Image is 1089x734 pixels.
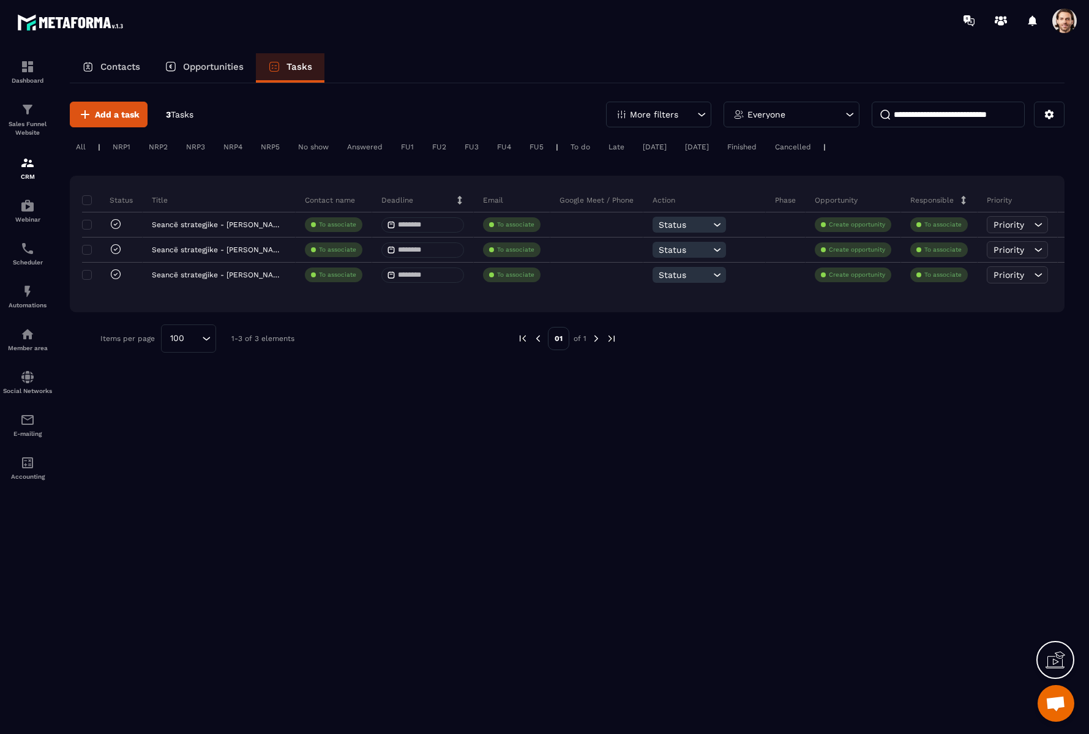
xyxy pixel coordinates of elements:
[20,455,35,470] img: accountant
[3,173,52,180] p: CRM
[497,271,534,279] p: To associate
[70,140,92,154] div: All
[100,334,155,343] p: Items per page
[3,146,52,189] a: formationformationCRM
[152,245,283,254] p: Seancë strategjike - [PERSON_NAME] & [PERSON_NAME] Team
[20,284,35,299] img: automations
[3,345,52,351] p: Member area
[189,332,199,345] input: Search for option
[602,140,631,154] div: Late
[255,140,286,154] div: NRP5
[95,108,140,121] span: Add a task
[143,140,174,154] div: NRP2
[166,332,189,345] span: 100
[659,245,710,255] span: Status
[3,259,52,266] p: Scheduler
[548,327,569,350] p: 01
[721,140,763,154] div: Finished
[3,361,52,403] a: social-networksocial-networkSocial Networks
[20,198,35,213] img: automations
[924,220,962,229] p: To associate
[823,143,826,151] p: |
[987,195,1012,205] p: Priority
[217,140,249,154] div: NRP4
[20,59,35,74] img: formation
[152,53,256,83] a: Opportunities
[829,245,885,254] p: Create opportunity
[910,195,954,205] p: Responsible
[1038,685,1074,722] div: Open chat
[994,220,1024,230] span: Priority
[659,220,710,230] span: Status
[70,53,152,83] a: Contacts
[17,11,127,34] img: logo
[591,333,602,344] img: next
[319,271,356,279] p: To associate
[659,270,710,280] span: Status
[98,143,100,151] p: |
[497,220,534,229] p: To associate
[3,120,52,137] p: Sales Funnel Website
[3,473,52,480] p: Accounting
[319,245,356,254] p: To associate
[815,195,858,205] p: Opportunity
[556,143,558,151] p: |
[3,318,52,361] a: automationsautomationsMember area
[994,245,1024,255] span: Priority
[20,241,35,256] img: scheduler
[517,333,528,344] img: prev
[3,403,52,446] a: emailemailE-mailing
[606,333,617,344] img: next
[20,327,35,342] img: automations
[829,271,885,279] p: Create opportunity
[533,333,544,344] img: prev
[559,195,634,205] p: Google Meet / Phone
[3,275,52,318] a: automationsautomationsAutomations
[231,334,294,343] p: 1-3 of 3 elements
[637,140,673,154] div: [DATE]
[924,271,962,279] p: To associate
[256,53,324,83] a: Tasks
[70,102,148,127] button: Add a task
[152,195,168,205] p: Title
[166,109,193,121] p: 3
[924,245,962,254] p: To associate
[3,189,52,232] a: automationsautomationsWebinar
[994,270,1024,280] span: Priority
[3,430,52,437] p: E-mailing
[395,140,420,154] div: FU1
[20,413,35,427] img: email
[183,61,244,72] p: Opportunities
[574,334,586,343] p: of 1
[152,271,283,279] p: Seancë strategjike - [PERSON_NAME] & [PERSON_NAME] Team
[20,370,35,384] img: social-network
[3,93,52,146] a: formationformationSales Funnel Website
[630,110,678,119] p: More filters
[292,140,335,154] div: No show
[3,77,52,84] p: Dashboard
[523,140,550,154] div: FU5
[171,110,193,119] span: Tasks
[426,140,452,154] div: FU2
[458,140,485,154] div: FU3
[152,220,283,229] p: Seancë strategjike - [PERSON_NAME] & [PERSON_NAME] Team
[775,195,796,205] p: Phase
[319,220,356,229] p: To associate
[20,155,35,170] img: formation
[3,388,52,394] p: Social Networks
[20,102,35,117] img: formation
[107,140,137,154] div: NRP1
[100,61,140,72] p: Contacts
[491,140,517,154] div: FU4
[180,140,211,154] div: NRP3
[3,216,52,223] p: Webinar
[769,140,817,154] div: Cancelled
[305,195,355,205] p: Contact name
[679,140,715,154] div: [DATE]
[85,195,133,205] p: Status
[564,140,596,154] div: To do
[497,245,534,254] p: To associate
[3,50,52,93] a: formationformationDashboard
[829,220,885,229] p: Create opportunity
[3,302,52,309] p: Automations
